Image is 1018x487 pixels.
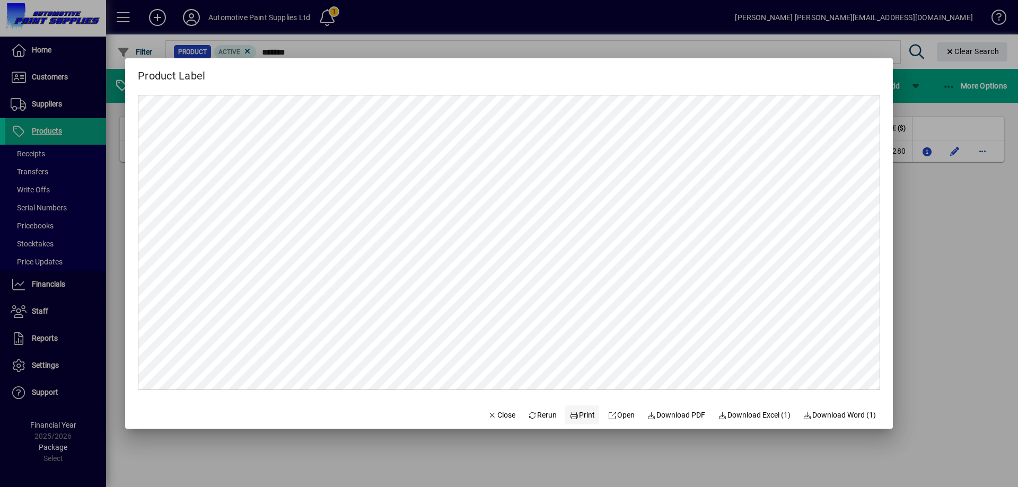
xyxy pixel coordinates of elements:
[488,410,515,421] span: Close
[643,405,710,424] a: Download PDF
[803,410,876,421] span: Download Word (1)
[565,405,599,424] button: Print
[718,410,791,421] span: Download Excel (1)
[714,405,795,424] button: Download Excel (1)
[569,410,595,421] span: Print
[799,405,881,424] button: Download Word (1)
[608,410,635,421] span: Open
[528,410,557,421] span: Rerun
[603,405,639,424] a: Open
[647,410,706,421] span: Download PDF
[125,58,218,84] h2: Product Label
[484,405,520,424] button: Close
